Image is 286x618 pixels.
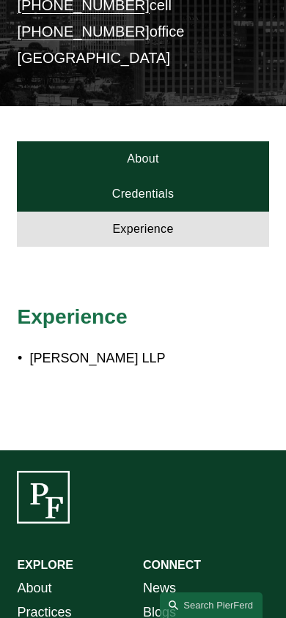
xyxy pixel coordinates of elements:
a: About [17,576,51,600]
a: Search this site [160,592,263,618]
a: About [17,141,268,176]
a: Experience [17,212,268,247]
p: [PERSON_NAME] LLP [29,346,268,370]
strong: CONNECT [143,559,201,571]
a: News [143,576,176,600]
a: Credentials [17,176,268,212]
span: Experience [17,305,127,328]
strong: EXPLORE [17,559,73,571]
a: [PHONE_NUMBER] [17,23,149,40]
